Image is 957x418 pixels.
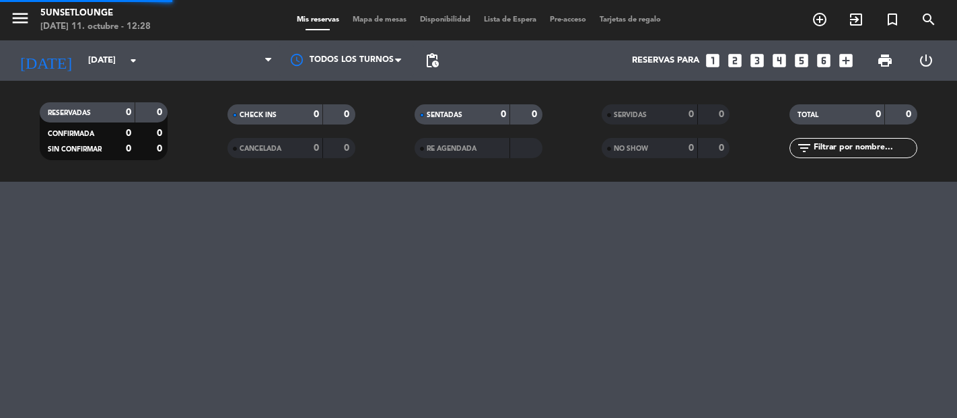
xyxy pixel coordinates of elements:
i: looks_5 [793,52,810,69]
strong: 0 [314,110,319,119]
strong: 0 [344,110,352,119]
i: power_settings_new [918,53,934,69]
i: looks_4 [771,52,788,69]
i: add_box [837,52,855,69]
span: Mapa de mesas [346,16,413,24]
span: CHECK INS [240,112,277,118]
i: search [921,11,937,28]
i: [DATE] [10,46,81,75]
i: exit_to_app [848,11,864,28]
div: 5unsetlounge [40,7,151,20]
strong: 0 [157,129,165,138]
strong: 0 [688,110,694,119]
span: Pre-acceso [543,16,593,24]
strong: 0 [314,143,319,153]
strong: 0 [876,110,881,119]
i: add_circle_outline [812,11,828,28]
span: RE AGENDADA [427,145,476,152]
span: print [877,53,893,69]
span: pending_actions [424,53,440,69]
span: Lista de Espera [477,16,543,24]
strong: 0 [719,143,727,153]
span: Reservas para [632,55,699,66]
button: menu [10,8,30,33]
i: filter_list [796,140,812,156]
strong: 0 [157,108,165,117]
i: looks_6 [815,52,832,69]
i: looks_two [726,52,744,69]
span: Disponibilidad [413,16,477,24]
strong: 0 [532,110,540,119]
span: TOTAL [797,112,818,118]
strong: 0 [126,129,131,138]
strong: 0 [906,110,914,119]
span: Tarjetas de regalo [593,16,668,24]
div: [DATE] 11. octubre - 12:28 [40,20,151,34]
strong: 0 [157,144,165,153]
strong: 0 [688,143,694,153]
i: arrow_drop_down [125,53,141,69]
input: Filtrar por nombre... [812,141,917,155]
strong: 0 [344,143,352,153]
span: SENTADAS [427,112,462,118]
strong: 0 [719,110,727,119]
strong: 0 [501,110,506,119]
span: CANCELADA [240,145,281,152]
span: RESERVADAS [48,110,91,116]
i: menu [10,8,30,28]
strong: 0 [126,144,131,153]
span: SERVIDAS [614,112,647,118]
span: SIN CONFIRMAR [48,146,102,153]
span: Mis reservas [290,16,346,24]
div: LOG OUT [906,40,948,81]
i: looks_3 [748,52,766,69]
i: turned_in_not [884,11,900,28]
strong: 0 [126,108,131,117]
span: CONFIRMADA [48,131,94,137]
i: looks_one [704,52,721,69]
span: NO SHOW [614,145,648,152]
